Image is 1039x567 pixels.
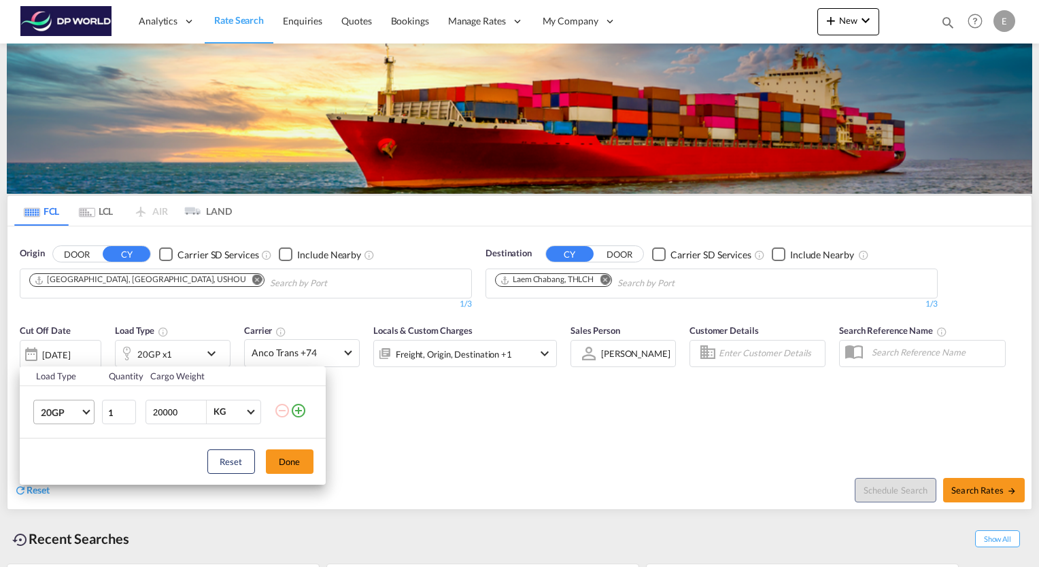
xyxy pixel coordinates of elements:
div: KG [214,406,226,417]
md-icon: icon-plus-circle-outline [290,402,307,419]
md-icon: icon-minus-circle-outline [274,402,290,419]
th: Quantity [101,366,143,386]
button: Done [266,449,313,474]
div: Cargo Weight [150,370,266,382]
th: Load Type [20,366,101,386]
input: Enter Weight [152,400,206,424]
button: Reset [207,449,255,474]
md-select: Choose: 20GP [33,400,95,424]
input: Qty [102,400,136,424]
span: 20GP [41,406,80,419]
